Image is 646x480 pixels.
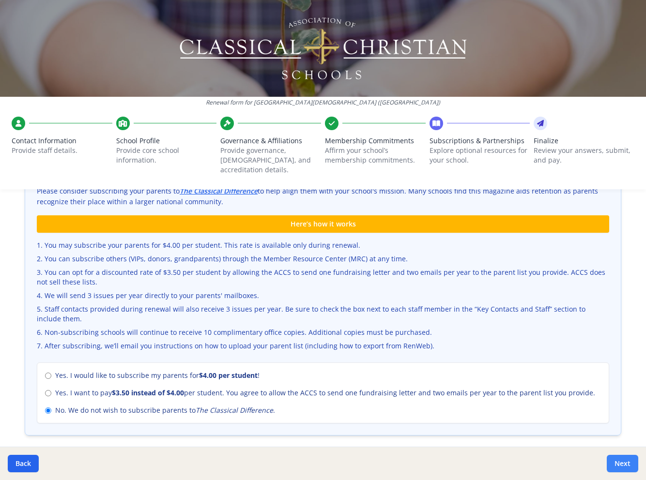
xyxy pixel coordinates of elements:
[45,390,51,396] input: Yes. I want to pay$3.50 instead of $4.00per student. You agree to allow the ACCS to send one fund...
[37,215,609,233] div: Here’s how it works
[37,240,609,250] li: You may subscribe your parents for $4.00 per student. This rate is available only during renewal.
[196,405,273,415] em: The Classical Difference
[37,291,609,300] li: We will send 3 issues per year directly to your parents' mailboxes.
[37,304,609,324] li: Staff contacts provided during renewal will also receive 3 issues per year. Be sure to check the ...
[45,407,51,414] input: No. We do not wish to subscribe parents toThe Classical Difference.
[325,146,426,165] p: Affirm your school’s membership commitments.
[55,405,275,415] span: No. We do not wish to subscribe parents to .
[55,371,260,380] span: Yes. I would like to subscribe my parents for !
[116,146,217,165] p: Provide core school information.
[12,136,112,146] span: Contact Information
[55,388,595,398] span: Yes. I want to pay per student. You agree to allow the ACCS to send one fundraising letter and tw...
[534,136,634,146] span: Finalize
[8,455,39,472] button: Back
[37,341,609,351] li: After subscribing, we’ll email you instructions on how to upload your parent list (including how ...
[112,388,184,397] strong: $3.50 instead of $4.00
[37,328,609,337] li: Non-subscribing schools will continue to receive 10 complimentary office copies. Additional copie...
[199,371,258,380] strong: $4.00 per student
[534,146,634,165] p: Review your answers, submit, and pay.
[430,146,530,165] p: Explore optional resources for your school.
[178,15,468,82] img: Logo
[220,146,321,175] p: Provide governance, [DEMOGRAPHIC_DATA], and accreditation details.
[325,136,426,146] span: Membership Commitments
[45,373,51,379] input: Yes. I would like to subscribe my parents for$4.00 per student!
[37,268,609,287] li: You can opt for a discounted rate of $3.50 per student by allowing the ACCS to send one fundraisi...
[12,146,112,155] p: Provide staff details.
[37,254,609,264] li: You can subscribe others (VIPs, donors, grandparents) through the Member Resource Center (MRC) at...
[607,455,638,472] button: Next
[116,136,217,146] span: School Profile
[430,136,530,146] span: Subscriptions & Partnerships
[220,136,321,146] span: Governance & Affiliations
